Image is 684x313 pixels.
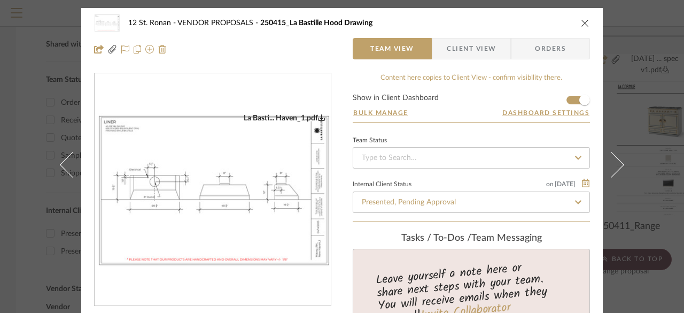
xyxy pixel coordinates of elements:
[244,113,325,123] div: La Basti... Haven_1.pdf
[370,38,414,59] span: Team View
[158,45,167,54] img: Remove from project
[546,181,554,187] span: on
[523,38,578,59] span: Orders
[502,108,590,118] button: Dashboard Settings
[353,73,590,83] div: Content here copies to Client View - confirm visibility there.
[447,38,496,59] span: Client View
[128,19,177,27] span: 12 St. Ronan
[260,19,372,27] span: 250415_La Bastille Hood Drawing
[353,147,590,169] input: Type to Search…
[95,113,331,266] div: 0
[95,113,331,266] img: b49c32a4-1a34-49fa-bbd0-f76c10dd7912_436x436.jpg
[580,18,590,28] button: close
[177,19,260,27] span: VENDOR PROPOSALS
[554,180,577,188] span: [DATE]
[401,233,471,243] span: Tasks / To-Dos /
[353,182,411,187] div: Internal Client Status
[353,108,409,118] button: Bulk Manage
[353,233,590,245] div: team Messaging
[353,138,387,143] div: Team Status
[353,192,590,213] input: Type to Search…
[94,12,120,34] img: b49c32a4-1a34-49fa-bbd0-f76c10dd7912_48x40.jpg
